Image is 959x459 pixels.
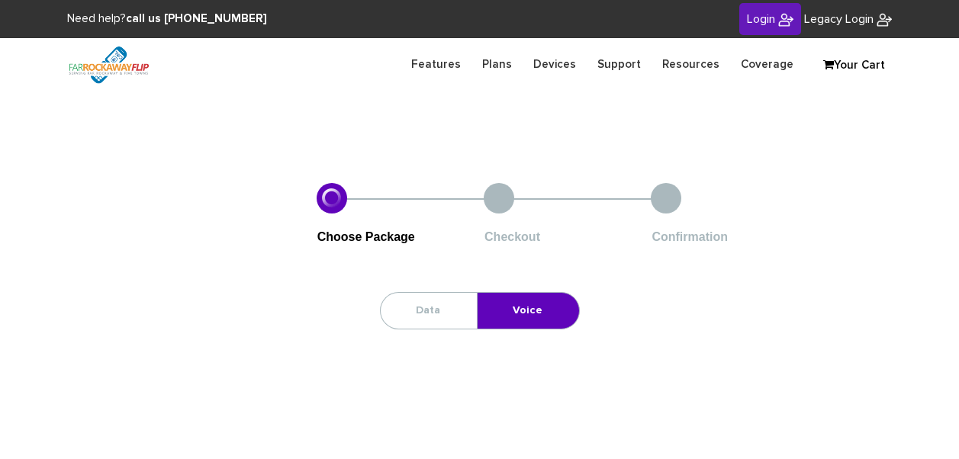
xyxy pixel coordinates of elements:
[67,13,267,24] span: Need help?
[804,11,892,28] a: Legacy Login
[56,38,161,91] img: FiveTownsFlip
[523,50,587,79] a: Devices
[587,50,652,79] a: Support
[381,293,475,329] a: Data
[816,54,892,77] a: Your Cart
[401,50,471,79] a: Features
[478,293,578,329] a: Voice
[471,50,523,79] a: Plans
[778,12,793,27] img: FiveTownsFlip
[730,50,804,79] a: Coverage
[804,13,874,25] span: Legacy Login
[877,12,892,27] img: FiveTownsFlip
[652,230,728,243] span: Confirmation
[484,230,540,243] span: Checkout
[652,50,730,79] a: Resources
[747,13,775,25] span: Login
[317,230,415,243] span: Choose Package
[126,13,267,24] strong: call us [PHONE_NUMBER]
